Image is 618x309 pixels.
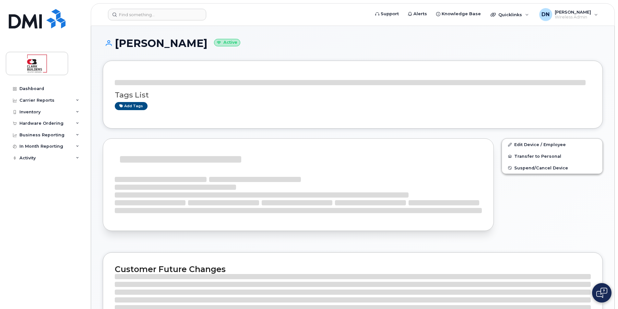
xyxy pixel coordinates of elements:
[115,264,591,274] h2: Customer Future Changes
[115,102,148,110] a: Add tags
[103,38,603,49] h1: [PERSON_NAME]
[115,91,591,99] h3: Tags List
[502,162,602,174] button: Suspend/Cancel Device
[502,139,602,150] a: Edit Device / Employee
[214,39,240,46] small: Active
[502,150,602,162] button: Transfer to Personal
[514,166,568,170] span: Suspend/Cancel Device
[596,288,607,298] img: Open chat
